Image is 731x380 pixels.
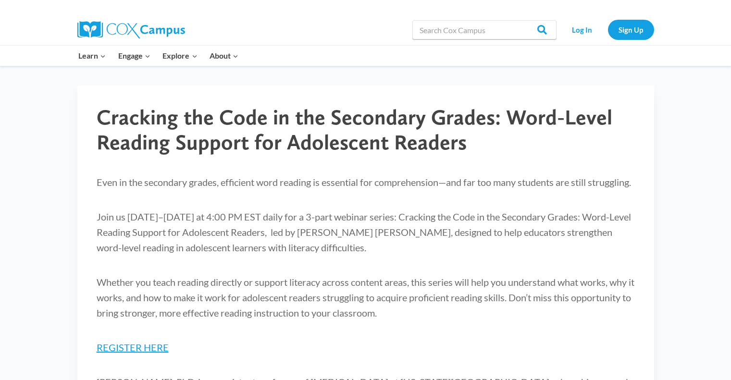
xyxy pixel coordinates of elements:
span: Learn [78,49,106,62]
nav: Primary Navigation [73,46,245,66]
a: REGISTER HERE [97,342,169,353]
input: Search Cox Campus [412,20,557,39]
a: Sign Up [608,20,654,39]
h1: Cracking the Code in the Secondary Grades: Word-Level Reading Support for Adolescent Readers [97,105,635,156]
p: Whether you teach reading directly or support literacy across content areas, this series will hel... [97,274,635,320]
span: About [210,49,238,62]
p: Even in the secondary grades, efficient word reading is essential for comprehension—and far too m... [97,174,635,190]
span: Explore [162,49,197,62]
p: Join us [DATE]–[DATE] at 4:00 PM EST daily for a 3-part webinar series: Cracking the Code in the ... [97,209,635,255]
span: Engage [118,49,150,62]
a: Log In [561,20,603,39]
nav: Secondary Navigation [561,20,654,39]
img: Cox Campus [77,21,185,38]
